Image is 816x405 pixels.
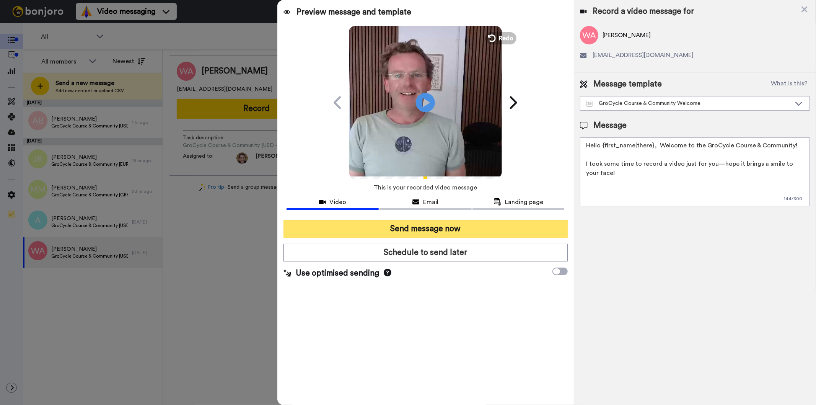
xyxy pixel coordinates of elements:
[580,137,810,206] textarea: Hello {first_name|there}, Welcome to the GroCycle Course & Community! I took some time to record ...
[505,198,544,207] span: Landing page
[769,78,810,90] button: What is this?
[594,78,662,90] span: Message template
[586,101,593,107] img: Message-temps.svg
[330,198,347,207] span: Video
[593,51,694,60] span: [EMAIL_ADDRESS][DOMAIN_NAME]
[423,198,438,207] span: Email
[374,179,477,196] span: This is your recorded video message
[283,220,567,238] button: Send message now
[594,120,627,131] span: Message
[283,244,567,261] button: Schedule to send later
[586,100,791,107] div: GroCycle Course & Community Welcome
[296,268,379,279] span: Use optimised sending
